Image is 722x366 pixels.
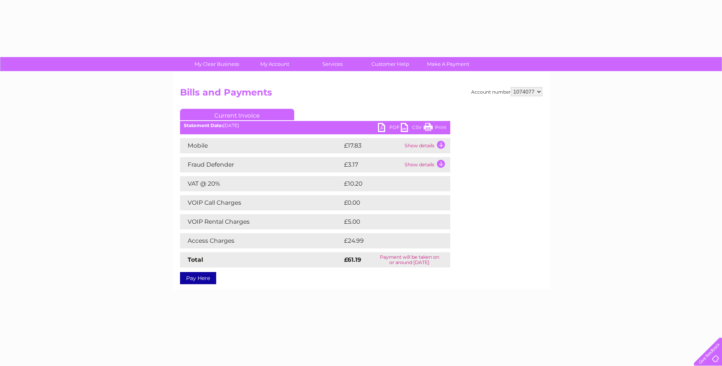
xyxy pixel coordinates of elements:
[180,176,342,191] td: VAT @ 20%
[185,57,248,71] a: My Clear Business
[344,256,361,263] strong: £61.19
[342,176,434,191] td: £10.20
[378,123,401,134] a: PDF
[424,123,446,134] a: Print
[403,138,450,153] td: Show details
[342,195,433,210] td: £0.00
[180,233,342,248] td: Access Charges
[184,123,223,128] b: Statement Date:
[359,57,422,71] a: Customer Help
[243,57,306,71] a: My Account
[471,87,542,96] div: Account number
[401,123,424,134] a: CSV
[180,195,342,210] td: VOIP Call Charges
[369,252,450,267] td: Payment will be taken on or around [DATE]
[342,138,403,153] td: £17.83
[403,157,450,172] td: Show details
[180,214,342,229] td: VOIP Rental Charges
[342,214,433,229] td: £5.00
[342,157,403,172] td: £3.17
[342,233,435,248] td: £24.99
[180,87,542,102] h2: Bills and Payments
[417,57,480,71] a: Make A Payment
[180,272,216,284] a: Pay Here
[180,123,450,128] div: [DATE]
[180,157,342,172] td: Fraud Defender
[188,256,203,263] strong: Total
[301,57,364,71] a: Services
[180,138,342,153] td: Mobile
[180,109,294,120] a: Current Invoice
